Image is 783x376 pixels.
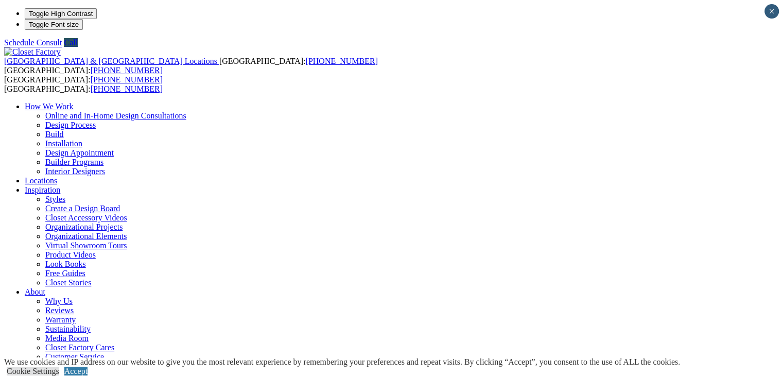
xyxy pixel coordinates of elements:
a: Builder Programs [45,158,103,166]
a: [PHONE_NUMBER] [91,84,163,93]
a: Warranty [45,315,76,324]
span: [GEOGRAPHIC_DATA] & [GEOGRAPHIC_DATA] Locations [4,57,217,65]
a: Free Guides [45,269,85,278]
a: Accept [64,367,88,375]
a: About [25,287,45,296]
a: Online and In-Home Design Consultations [45,111,186,120]
a: [PHONE_NUMBER] [91,75,163,84]
a: Look Books [45,260,86,268]
button: Toggle High Contrast [25,8,97,19]
a: Build [45,130,64,139]
a: Call [64,38,78,47]
a: Organizational Projects [45,223,123,231]
a: Reviews [45,306,74,315]
a: [GEOGRAPHIC_DATA] & [GEOGRAPHIC_DATA] Locations [4,57,219,65]
a: Customer Service [45,352,104,361]
a: Virtual Showroom Tours [45,241,127,250]
button: Toggle Font size [25,19,83,30]
a: Design Appointment [45,148,114,157]
a: Locations [25,176,57,185]
a: Styles [45,195,65,203]
a: Closet Stories [45,278,91,287]
a: Inspiration [25,185,60,194]
a: Sustainability [45,324,91,333]
div: We use cookies and IP address on our website to give you the most relevant experience by remember... [4,357,680,367]
button: Close [764,4,779,19]
a: Installation [45,139,82,148]
a: Closet Factory Cares [45,343,114,352]
a: Product Videos [45,250,96,259]
a: Interior Designers [45,167,105,176]
a: Closet Accessory Videos [45,213,127,222]
span: [GEOGRAPHIC_DATA]: [GEOGRAPHIC_DATA]: [4,75,163,93]
a: Media Room [45,334,89,343]
a: Organizational Elements [45,232,127,241]
a: Schedule Consult [4,38,62,47]
img: Closet Factory [4,47,61,57]
a: Cookie Settings [7,367,59,375]
a: Why Us [45,297,73,305]
a: Design Process [45,121,96,129]
a: [PHONE_NUMBER] [91,66,163,75]
a: How We Work [25,102,74,111]
span: [GEOGRAPHIC_DATA]: [GEOGRAPHIC_DATA]: [4,57,378,75]
a: [PHONE_NUMBER] [305,57,377,65]
span: Toggle High Contrast [29,10,93,18]
span: Toggle Font size [29,21,79,28]
a: Create a Design Board [45,204,120,213]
